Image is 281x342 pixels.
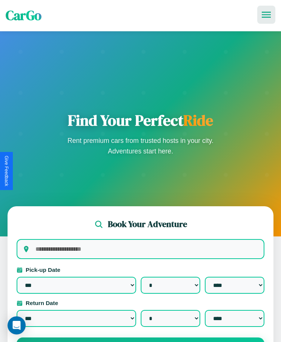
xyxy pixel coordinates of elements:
label: Pick-up Date [17,267,264,273]
div: Open Intercom Messenger [8,316,26,334]
span: Ride [183,110,213,130]
h2: Book Your Adventure [108,218,187,230]
h1: Find Your Perfect [65,111,216,129]
label: Return Date [17,300,264,306]
span: CarGo [6,6,41,25]
div: Give Feedback [4,156,9,186]
p: Rent premium cars from trusted hosts in your city. Adventures start here. [65,135,216,156]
